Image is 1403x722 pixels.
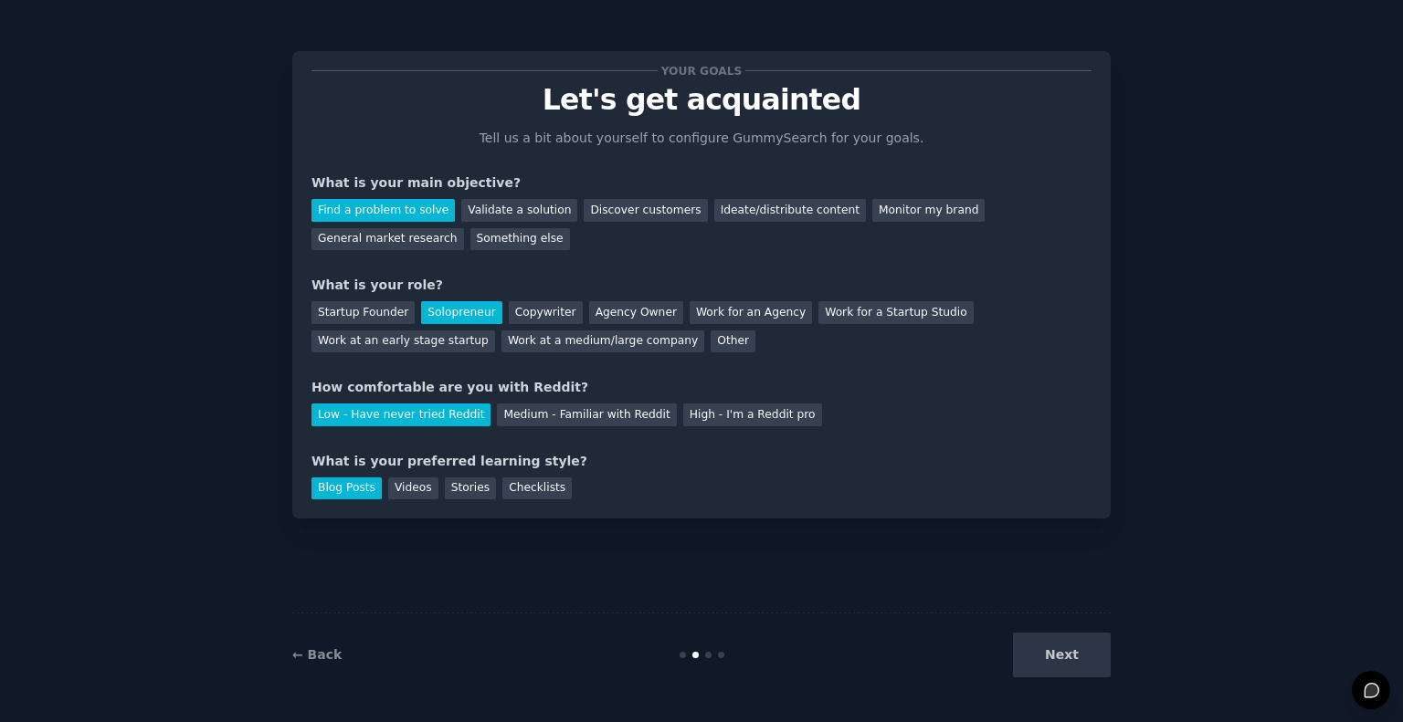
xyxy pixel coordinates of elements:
div: Other [711,330,755,353]
div: Work for a Startup Studio [818,301,973,324]
div: Find a problem to solve [311,199,455,222]
div: Work at an early stage startup [311,330,495,353]
span: Your goals [658,61,745,80]
div: Startup Founder [311,301,415,324]
div: Work at a medium/large company [501,330,704,353]
div: General market research [311,228,464,251]
div: Videos [388,477,438,500]
div: What is your main objective? [311,173,1092,193]
div: What is your preferred learning style? [311,452,1092,471]
div: What is your role? [311,276,1092,295]
div: Discover customers [584,199,707,222]
div: Ideate/distribute content [714,199,866,222]
div: Validate a solution [461,199,577,222]
div: Agency Owner [589,301,683,324]
div: High - I'm a Reddit pro [683,403,822,426]
p: Let's get acquainted [311,84,1092,116]
div: Checklists [502,477,572,500]
div: Medium - Familiar with Reddit [497,403,676,426]
div: Something else [470,228,570,251]
div: Copywriter [509,301,583,324]
div: Blog Posts [311,477,382,500]
div: How comfortable are you with Reddit? [311,378,1092,397]
div: Monitor my brand [872,199,985,222]
div: Work for an Agency [690,301,812,324]
p: Tell us a bit about yourself to configure GummySearch for your goals. [471,129,932,148]
a: ← Back [292,647,342,662]
div: Low - Have never tried Reddit [311,403,491,426]
div: Solopreneur [421,301,501,324]
div: Stories [445,477,496,500]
